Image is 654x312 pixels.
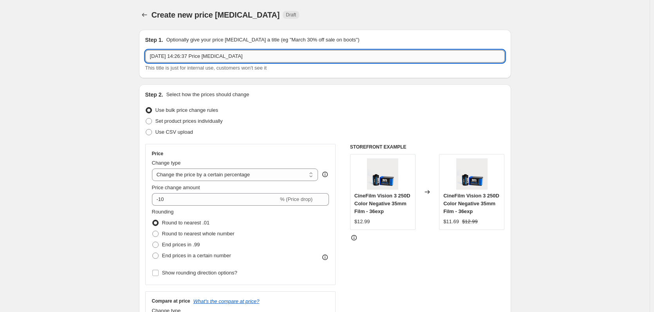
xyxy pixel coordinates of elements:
span: Use bulk price change rules [155,107,218,113]
h2: Step 1. [145,36,163,44]
span: End prices in a certain number [162,253,231,258]
img: Moment-Melbourne-Film-Supply-MFS25036RC-MFS-CineFilm-Vision-3-250D-36exp-thumbnail_80x.jpg [456,158,488,190]
span: Round to nearest .01 [162,220,210,226]
span: CineFilm Vision 3 250D Color Negative 35mm Film - 36exp [354,193,410,214]
button: What's the compare at price? [193,298,260,304]
span: % (Price drop) [280,196,313,202]
div: help [321,170,329,178]
p: Select how the prices should change [166,91,249,99]
span: Round to nearest whole number [162,231,235,237]
input: -15 [152,193,278,206]
input: 30% off holiday sale [145,50,505,63]
h3: Compare at price [152,298,190,304]
span: Change type [152,160,181,166]
h6: STOREFRONT EXAMPLE [350,144,505,150]
button: Price change jobs [139,9,150,20]
span: End prices in .99 [162,242,200,247]
span: Draft [286,12,296,18]
span: Use CSV upload [155,129,193,135]
span: This title is just for internal use, customers won't see it [145,65,267,71]
span: Rounding [152,209,174,215]
span: Show rounding direction options? [162,270,237,276]
span: Price change amount [152,185,200,190]
h2: Step 2. [145,91,163,99]
strike: $12.99 [462,218,478,226]
span: Set product prices individually [155,118,223,124]
span: Create new price [MEDICAL_DATA] [152,11,280,19]
p: Optionally give your price [MEDICAL_DATA] a title (eg "March 30% off sale on boots") [166,36,359,44]
img: Moment-Melbourne-Film-Supply-MFS25036RC-MFS-CineFilm-Vision-3-250D-36exp-thumbnail_80x.jpg [367,158,398,190]
div: $11.69 [443,218,459,226]
div: $12.99 [354,218,370,226]
span: CineFilm Vision 3 250D Color Negative 35mm Film - 36exp [443,193,499,214]
h3: Price [152,151,163,157]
